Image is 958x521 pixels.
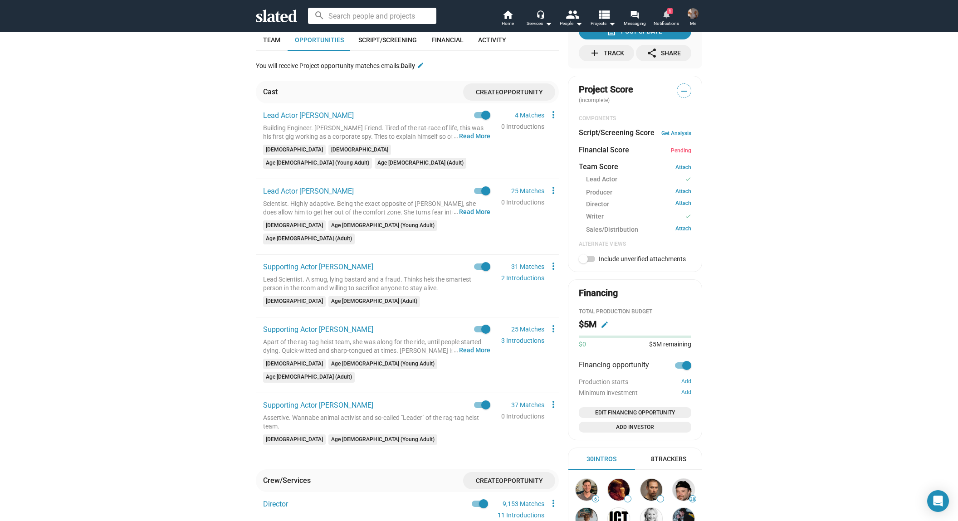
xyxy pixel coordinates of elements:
[630,10,639,19] mat-icon: forum
[263,145,326,156] mat-chip: [DEMOGRAPHIC_DATA]
[682,6,704,30] button: Jay ThompsonMe
[263,187,354,195] span: Lead Actor [PERSON_NAME]
[579,378,628,385] span: Production starts
[498,511,544,519] a: 11 Introductions
[591,18,616,29] span: Projects
[587,455,616,463] div: 30 Intros
[295,36,344,44] span: Opportunities
[263,434,326,445] mat-chip: [DEMOGRAPHIC_DATA]
[927,490,949,512] div: Open Intercom Messenger
[677,85,691,97] span: —
[328,220,437,231] mat-chip: Age [DEMOGRAPHIC_DATA] (Young Adult)
[650,9,682,29] a: 1Notifications
[685,212,691,221] mat-icon: check
[263,500,288,508] span: Director
[667,8,673,14] span: 1
[463,472,555,489] button: CreateOpportunity
[450,346,459,355] span: …
[606,18,617,29] mat-icon: arrow_drop_down
[657,497,664,502] span: —
[646,45,681,61] div: Share
[501,198,544,207] div: 0 Introductions
[579,389,638,396] span: Minimum investment
[263,338,490,355] div: Apart of the rag-tag heist team, she was along for the ride, until people started dying. Quick-wi...
[523,9,555,29] button: Services
[579,83,633,96] span: Project Score
[675,225,691,234] a: Attach
[576,479,597,501] img: Ryder Page
[636,45,691,61] button: Share
[328,434,437,445] mat-chip: Age [DEMOGRAPHIC_DATA] (Young Adult)
[675,164,691,170] a: Attach
[625,497,631,502] span: —
[511,326,544,333] a: 25 Matches
[586,212,604,222] span: Writer
[499,477,543,485] span: Opportunity
[619,9,650,29] a: Messaging
[592,497,599,502] span: 6
[536,10,544,18] mat-icon: headset_mic
[499,89,543,96] span: Opportunity
[450,208,459,216] span: …
[579,340,586,349] span: $0
[690,18,696,29] span: Me
[263,87,278,97] div: Cast
[308,8,436,24] input: Search people and projects
[689,497,696,502] span: 28
[263,372,355,383] mat-chip: Age [DEMOGRAPHIC_DATA] (Adult)
[511,187,544,195] a: 25 Matches
[597,8,611,21] mat-icon: view_list
[463,83,555,100] button: CreateOpportunity
[582,408,688,417] span: Edit Financing Opportunity
[431,36,464,44] span: Financial
[511,263,544,270] a: 31 Matches
[681,378,691,385] button: Add
[688,8,699,19] img: Jay Thompson
[351,29,424,51] a: Script/Screening
[515,112,544,119] a: 4 Matches
[579,318,596,331] h2: $5M
[501,412,544,421] div: 0 Introductions
[548,261,559,272] mat-icon: more_vert
[586,200,609,209] span: Director
[263,359,326,370] mat-chip: [DEMOGRAPHIC_DATA]
[675,188,691,197] a: Attach
[256,29,288,51] a: Team
[599,255,686,263] span: Include unverified attachments
[263,220,326,231] mat-chip: [DEMOGRAPHIC_DATA]
[673,479,694,501] img: Barney Burman
[587,9,619,29] button: Projects
[543,18,554,29] mat-icon: arrow_drop_down
[651,455,686,463] div: 8 Trackers
[263,275,490,292] div: Lead Scientist. A smug, lying bastard and a fraud. Thinks he's the smartest person in the room an...
[263,158,372,169] mat-chip: Age [DEMOGRAPHIC_DATA] (Young Adult)
[328,296,420,307] mat-chip: Age [DEMOGRAPHIC_DATA] (Adult)
[263,414,490,431] div: Assertive. Wannabe animal activist and so-called "Leader" of the rag-tag heist team.
[671,147,691,154] span: Pending
[548,323,559,334] mat-icon: more_vert
[417,62,424,69] mat-icon: edit
[675,200,691,209] a: Attach
[263,263,373,271] span: Supporting Actor [PERSON_NAME]
[459,132,490,141] button: …Read More
[685,175,691,184] mat-icon: check
[579,308,691,316] div: Total Production budget
[459,346,490,355] button: …Read More
[589,48,600,58] mat-icon: add
[579,241,691,248] div: Alternate Views
[649,341,691,348] span: $5M remaining
[662,10,670,18] mat-icon: notifications
[476,89,499,96] span: Create
[263,234,355,244] mat-chip: Age [DEMOGRAPHIC_DATA] (Adult)
[579,128,655,137] dt: Script/Screening Score
[263,476,311,485] div: Crew/Services
[586,175,617,185] span: Lead Actor
[263,124,490,141] div: Building Engineer. [PERSON_NAME] Friend. Tired of the rat-race of life, this was his first gig wo...
[503,500,544,507] a: 9,153 Matches
[579,422,691,433] button: Open add investor dialog
[502,18,514,29] span: Home
[589,45,624,61] div: Track
[579,45,634,61] button: Track
[579,407,691,418] button: Open add or edit financing opportunity dialog
[555,9,587,29] button: People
